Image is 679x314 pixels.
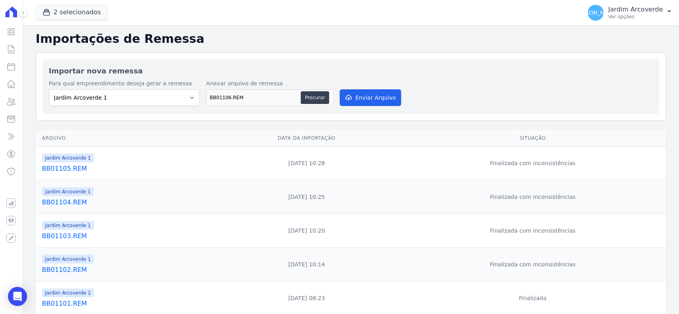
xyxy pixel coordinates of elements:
[42,289,94,297] span: Jardim Arcoverde 1
[206,79,333,88] label: Anexar arquivo de remessa
[42,198,211,207] a: BB01104.REM
[36,5,108,20] button: 2 selecionados
[42,221,94,230] span: Jardim Arcoverde 1
[36,130,214,146] th: Arquivo
[582,2,679,24] button: [PERSON_NAME] Jardim Arcoverde Ver opções
[609,13,663,20] p: Ver opções
[399,214,666,248] td: Finalizada com inconsistências
[399,146,666,180] td: Finalizada com inconsistências
[609,6,663,13] p: Jardim Arcoverde
[42,154,94,162] span: Jardim Arcoverde 1
[399,180,666,214] td: Finalizada com inconsistências
[214,214,400,248] td: [DATE] 10:20
[399,130,666,146] th: Situação
[399,248,666,281] td: Finalizada com inconsistências
[42,231,211,241] a: BB01103.REM
[214,248,400,281] td: [DATE] 10:14
[214,180,400,214] td: [DATE] 10:25
[49,79,200,88] label: Para qual empreendimento deseja gerar a remessa
[42,164,211,173] a: BB01105.REM
[36,32,666,46] h2: Importações de Remessa
[214,146,400,180] td: [DATE] 10:28
[42,299,211,308] a: BB01101.REM
[49,65,653,76] h2: Importar nova remessa
[42,187,94,196] span: Jardim Arcoverde 1
[42,255,94,264] span: Jardim Arcoverde 1
[572,10,619,15] span: [PERSON_NAME]
[301,91,329,104] button: Procurar
[42,265,211,275] a: BB01102.REM
[8,287,27,306] div: Open Intercom Messenger
[340,89,401,106] button: Enviar Arquivo
[214,130,400,146] th: Data da Importação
